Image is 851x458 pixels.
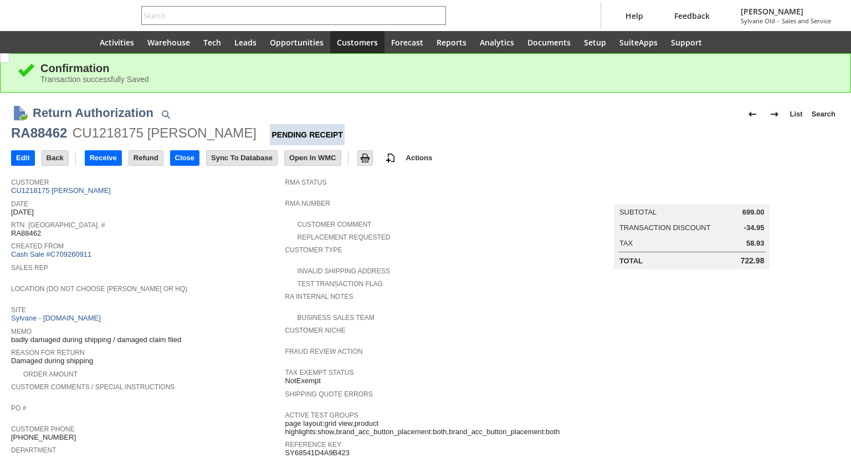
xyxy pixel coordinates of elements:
[330,31,385,53] a: Customers
[11,250,91,258] a: Cash Sale #C709260911
[85,151,121,165] input: Receive
[11,335,181,344] span: badly damaged during shipping / damaged claim filed
[768,108,781,121] img: Next
[270,124,344,145] div: Pending Receipt
[159,108,172,121] img: Quick Find
[11,229,41,238] span: RA88462
[298,314,375,322] a: Business Sales Team
[11,285,187,293] a: Location (Do Not Choose [PERSON_NAME] or HQ)
[619,239,633,247] a: Tax
[527,37,571,48] span: Documents
[786,105,807,123] a: List
[12,151,34,165] input: Edit
[298,233,391,241] a: Replacement Requested
[11,446,57,454] a: Department
[337,37,378,48] span: Customers
[263,31,330,53] a: Opportunities
[13,31,40,53] a: Recent Records
[11,124,67,142] div: RA88462
[11,404,26,412] a: PO #
[285,390,373,398] a: Shipping Quote Errors
[11,328,32,335] a: Memo
[11,433,76,442] span: [PHONE_NUMBER]
[619,257,643,265] a: Total
[66,31,93,53] a: Home
[619,223,711,232] a: Transaction Discount
[285,369,354,376] a: Tax Exempt Status
[228,31,263,53] a: Leads
[11,221,105,229] a: Rtn. [GEOGRAPHIC_DATA]. #
[285,151,341,165] input: Open In WMC
[142,9,430,22] input: Search
[141,31,197,53] a: Warehouse
[391,37,423,48] span: Forecast
[384,151,397,165] img: add-record.svg
[285,200,330,207] a: RMA Number
[298,280,383,288] a: Test Transaction Flag
[741,17,775,25] span: Sylvane Old
[42,151,68,165] input: Back
[270,37,324,48] span: Opportunities
[23,370,78,378] a: Order Amount
[11,186,114,195] a: CU1218175 [PERSON_NAME]
[285,449,350,457] span: SY68541D4A9B423
[285,327,346,334] a: Customer Niche
[674,11,710,21] span: Feedback
[11,383,175,391] a: Customer Comments / Special Instructions
[147,37,190,48] span: Warehouse
[73,124,257,142] div: CU1218175 [PERSON_NAME]
[777,17,780,25] span: -
[782,17,831,25] span: Sales and Service
[741,256,765,266] span: 722.98
[614,186,770,204] caption: Summary
[11,306,26,314] a: Site
[285,376,321,385] span: NotExempt
[129,151,163,165] input: Refund
[746,239,765,248] span: 58.93
[171,151,199,165] input: Close
[626,11,643,21] span: Help
[11,314,104,322] a: Sylvane - [DOMAIN_NAME]
[807,105,840,123] a: Search
[203,37,221,48] span: Tech
[11,349,85,357] a: Reason For Return
[33,104,153,122] h1: Return Authorization
[402,154,437,162] a: Actions
[430,9,444,22] svg: Search
[584,37,606,48] span: Setup
[11,357,93,365] span: Damaged during shipping
[619,208,657,216] a: Subtotal
[234,37,257,48] span: Leads
[285,411,358,419] a: Active Test Groups
[285,348,363,355] a: Fraud Review Action
[744,223,765,232] span: -34.95
[11,425,74,433] a: Customer Phone
[11,179,49,186] a: Customer
[285,293,353,301] a: RA Internal Notes
[473,31,521,53] a: Analytics
[664,31,709,53] a: Support
[577,31,613,53] a: Setup
[40,75,834,84] div: Transaction successfully Saved
[11,208,34,217] span: [DATE]
[40,62,834,75] div: Confirmation
[93,31,141,53] a: Activities
[613,31,664,53] a: SuiteApps
[742,208,765,217] span: 699.00
[619,37,658,48] span: SuiteApps
[741,6,831,17] span: [PERSON_NAME]
[100,37,134,48] span: Activities
[285,419,561,436] span: page layout:grid view,product highlights:show,brand_acc_button_placement:both,brand_acc_button_pl...
[73,35,86,49] svg: Home
[385,31,430,53] a: Forecast
[358,151,372,165] input: Print
[285,179,327,186] a: RMA Status
[437,37,466,48] span: Reports
[746,108,759,121] img: Previous
[20,35,33,49] svg: Recent Records
[11,242,64,250] a: Created From
[285,441,341,449] a: Reference Key
[298,221,372,228] a: Customer Comment
[480,37,514,48] span: Analytics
